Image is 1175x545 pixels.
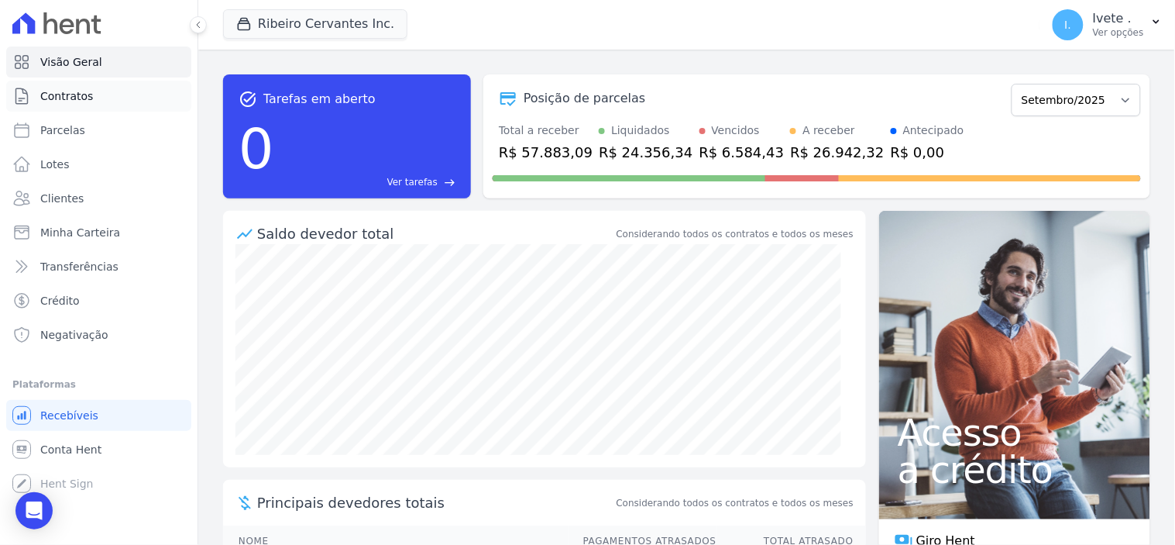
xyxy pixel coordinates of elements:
div: R$ 0,00 [891,142,964,163]
span: Conta Hent [40,442,101,457]
button: Ribeiro Cervantes Inc. [223,9,407,39]
a: Ver tarefas east [280,175,455,189]
div: Antecipado [903,122,964,139]
a: Visão Geral [6,47,191,78]
span: a crédito [898,451,1132,488]
div: Open Intercom Messenger [15,492,53,529]
div: Considerando todos os contratos e todos os meses [617,227,854,241]
a: Conta Hent [6,434,191,465]
button: I. Ivete . Ver opções [1040,3,1175,47]
span: Acesso [898,414,1132,451]
a: Minha Carteira [6,217,191,248]
span: Minha Carteira [40,225,120,240]
a: Clientes [6,183,191,214]
div: R$ 57.883,09 [499,142,593,163]
div: Posição de parcelas [524,89,646,108]
span: I. [1065,19,1072,30]
span: Visão Geral [40,54,102,70]
div: R$ 24.356,34 [599,142,692,163]
span: east [444,177,455,188]
div: 0 [239,109,274,189]
a: Crédito [6,285,191,316]
p: Ver opções [1093,26,1144,39]
span: Crédito [40,293,80,309]
a: Negativação [6,319,191,350]
a: Parcelas [6,115,191,146]
p: Ivete . [1093,11,1144,26]
span: Principais devedores totais [257,492,613,513]
span: Transferências [40,259,119,274]
span: Considerando todos os contratos e todos os meses [617,496,854,510]
a: Contratos [6,81,191,112]
span: Lotes [40,157,70,172]
span: Contratos [40,88,93,104]
div: Total a receber [499,122,593,139]
span: Tarefas em aberto [263,90,376,109]
div: R$ 6.584,43 [699,142,785,163]
span: Clientes [40,191,84,206]
span: task_alt [239,90,257,109]
a: Transferências [6,251,191,282]
div: Saldo devedor total [257,223,613,244]
a: Lotes [6,149,191,180]
div: Vencidos [712,122,760,139]
span: Negativação [40,327,108,343]
div: R$ 26.942,32 [790,142,884,163]
div: Liquidados [611,122,670,139]
div: Plataformas [12,375,185,394]
a: Recebíveis [6,400,191,431]
div: A receber [802,122,855,139]
span: Parcelas [40,122,85,138]
span: Recebíveis [40,408,98,423]
span: Ver tarefas [387,175,438,189]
